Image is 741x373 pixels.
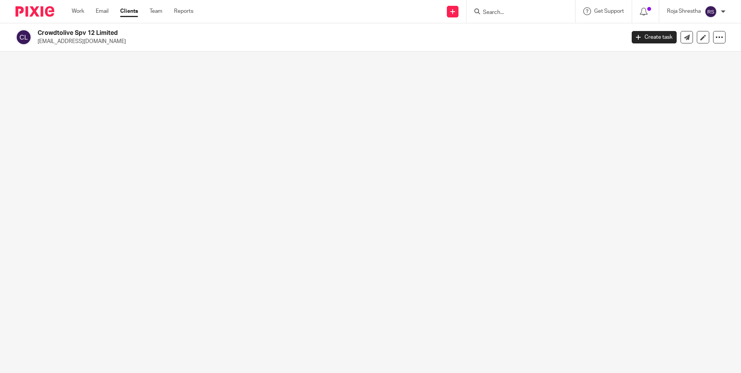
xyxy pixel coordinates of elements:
img: svg%3E [705,5,717,18]
a: Email [96,7,109,15]
img: Pixie [16,6,54,17]
input: Search [482,9,552,16]
a: Work [72,7,84,15]
a: Reports [174,7,193,15]
p: Roja Shrestha [667,7,701,15]
p: [EMAIL_ADDRESS][DOMAIN_NAME] [38,38,620,45]
a: Clients [120,7,138,15]
span: Get Support [594,9,624,14]
a: Create task [632,31,677,43]
h2: Crowdtolive Spv 12 Limited [38,29,503,37]
a: Team [150,7,162,15]
img: svg%3E [16,29,32,45]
